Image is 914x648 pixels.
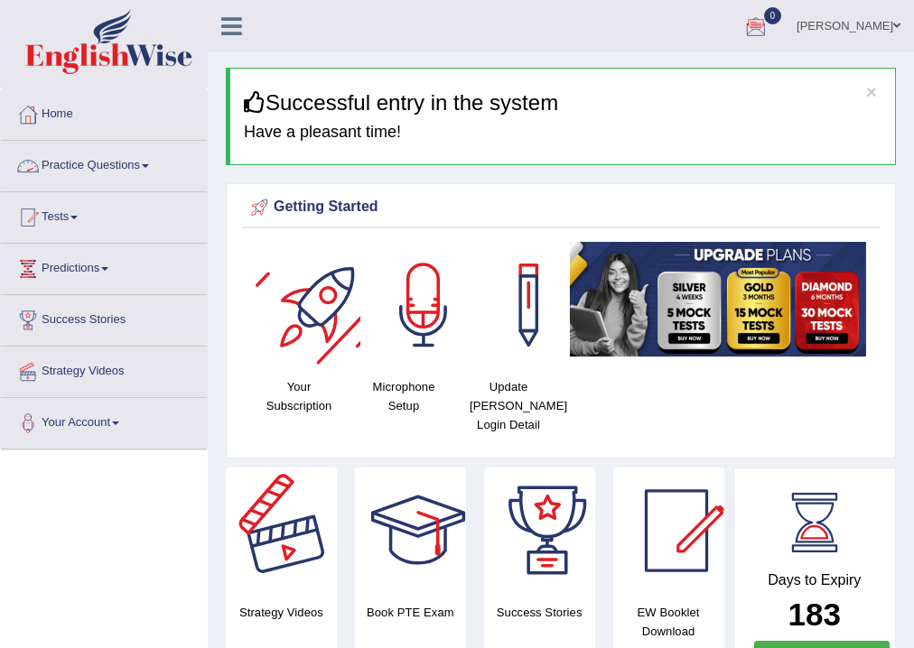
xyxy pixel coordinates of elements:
[360,377,447,415] h4: Microphone Setup
[1,244,207,289] a: Predictions
[866,82,877,101] button: ×
[570,242,866,356] img: small5.jpg
[226,603,337,622] h4: Strategy Videos
[788,597,841,632] b: 183
[1,398,207,443] a: Your Account
[465,377,552,434] h4: Update [PERSON_NAME] Login Detail
[247,194,875,221] div: Getting Started
[244,91,881,115] h3: Successful entry in the system
[355,603,466,622] h4: Book PTE Exam
[256,377,342,415] h4: Your Subscription
[1,141,207,186] a: Practice Questions
[613,603,724,641] h4: EW Booklet Download
[1,347,207,392] a: Strategy Videos
[484,603,595,622] h4: Success Stories
[1,295,207,340] a: Success Stories
[764,7,782,24] span: 0
[754,572,876,588] h4: Days to Expiry
[244,124,881,142] h4: Have a pleasant time!
[1,192,207,237] a: Tests
[1,89,207,134] a: Home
